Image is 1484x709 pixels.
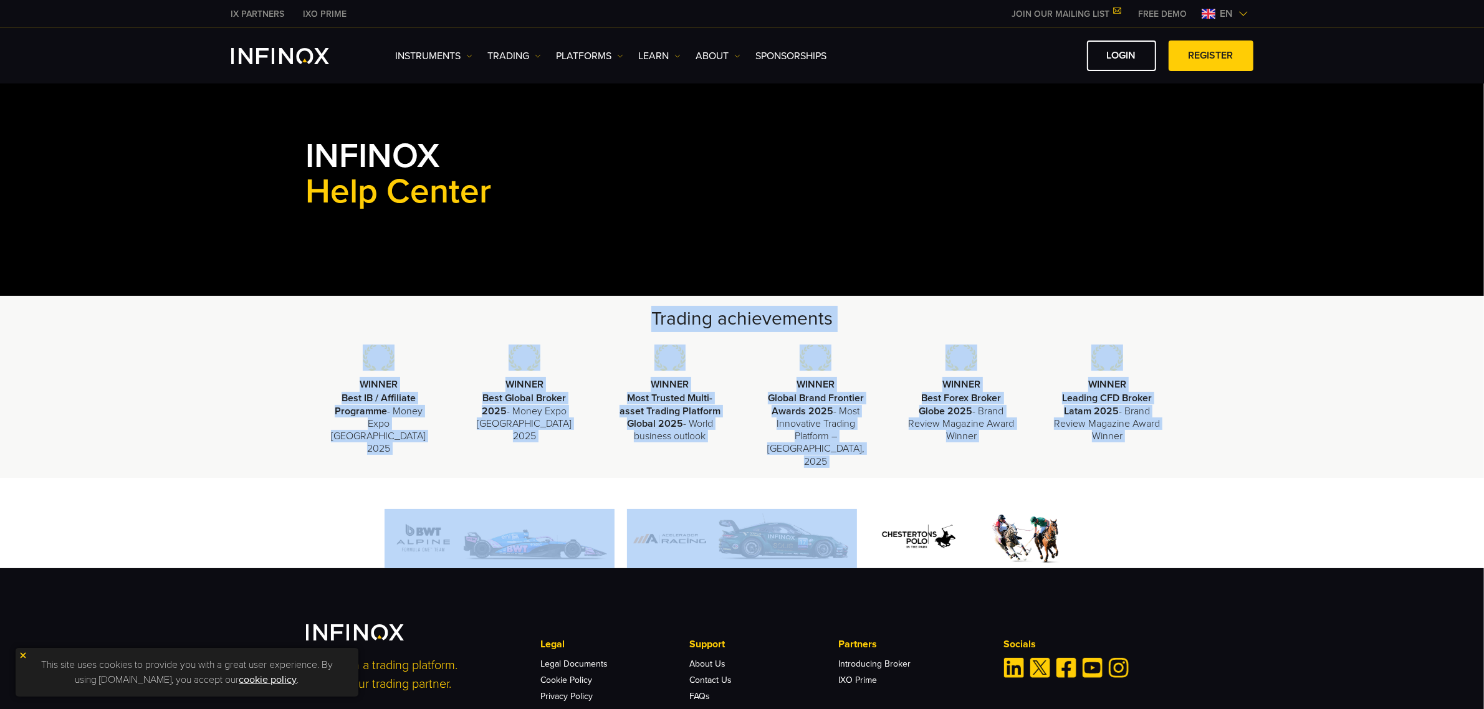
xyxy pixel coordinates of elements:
a: FAQs [689,691,710,702]
a: LOGIN [1087,40,1156,71]
span: en [1215,6,1238,21]
a: INFINOX [294,7,357,21]
p: Partners [838,637,987,652]
p: - Brand Review Magazine Award Winner [907,392,1016,442]
a: IXO Prime [838,675,877,685]
p: - Money Expo [GEOGRAPHIC_DATA] 2025 [470,392,578,442]
strong: Leading CFD Broker Latam 2025 [1062,392,1152,417]
a: Instruments [396,49,472,64]
p: - Money Expo [GEOGRAPHIC_DATA] 2025 [325,392,433,455]
p: - Brand Review Magazine Award Winner [1053,392,1161,442]
a: Learn [639,49,681,64]
h2: Trading achievements [353,306,1132,332]
a: INFINOX Logo [231,48,358,64]
a: INFINOX [222,7,294,21]
a: TRADING [488,49,541,64]
a: Facebook [1056,658,1076,678]
strong: WINNER [797,378,835,391]
a: Contact Us [689,675,732,685]
a: Legal Documents [541,659,608,669]
strong: WINNER [942,378,980,391]
a: Privacy Policy [541,691,593,702]
p: Legal [541,637,689,652]
a: INFINOX MENU [1129,7,1197,21]
img: yellow close icon [19,651,27,660]
a: Youtube [1083,658,1103,678]
a: PLATFORMS [557,49,623,64]
a: Linkedin [1004,658,1024,678]
strong: Global Brand Frontier Awards 2025 [768,392,864,417]
a: REGISTER [1169,40,1253,71]
a: Twitter [1030,658,1050,678]
p: More than a trading platform. We are your trading partner. [306,656,524,693]
b: INFINOX [306,136,440,177]
p: Support [689,637,838,652]
a: Cookie Policy [541,675,593,685]
strong: WINNER [360,378,398,391]
strong: Best IB / Affiliate Programme [335,392,416,417]
a: Instagram [1109,658,1129,678]
strong: WINNER [505,378,543,391]
span: Help Center [306,174,492,211]
a: ABOUT [696,49,740,64]
p: - Most Innovative Trading Platform – [GEOGRAPHIC_DATA], 2025 [762,392,870,468]
strong: Best Forex Broker Globe 2025 [919,392,1002,417]
strong: Most Trusted Multi-asset Trading Platform Global 2025 [620,392,720,430]
strong: Best Global Broker 2025 [482,392,566,417]
a: cookie policy [239,673,297,686]
p: This site uses cookies to provide you with a great user experience. By using [DOMAIN_NAME], you a... [22,654,352,690]
a: Introducing Broker [838,659,911,669]
p: - World business outlook [616,392,724,442]
strong: WINNER [651,378,689,391]
a: About Us [689,659,725,669]
a: SPONSORSHIPS [756,49,827,64]
strong: WINNER [1088,378,1126,391]
a: JOIN OUR MAILING LIST [1003,9,1129,19]
p: Socials [1004,637,1179,652]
